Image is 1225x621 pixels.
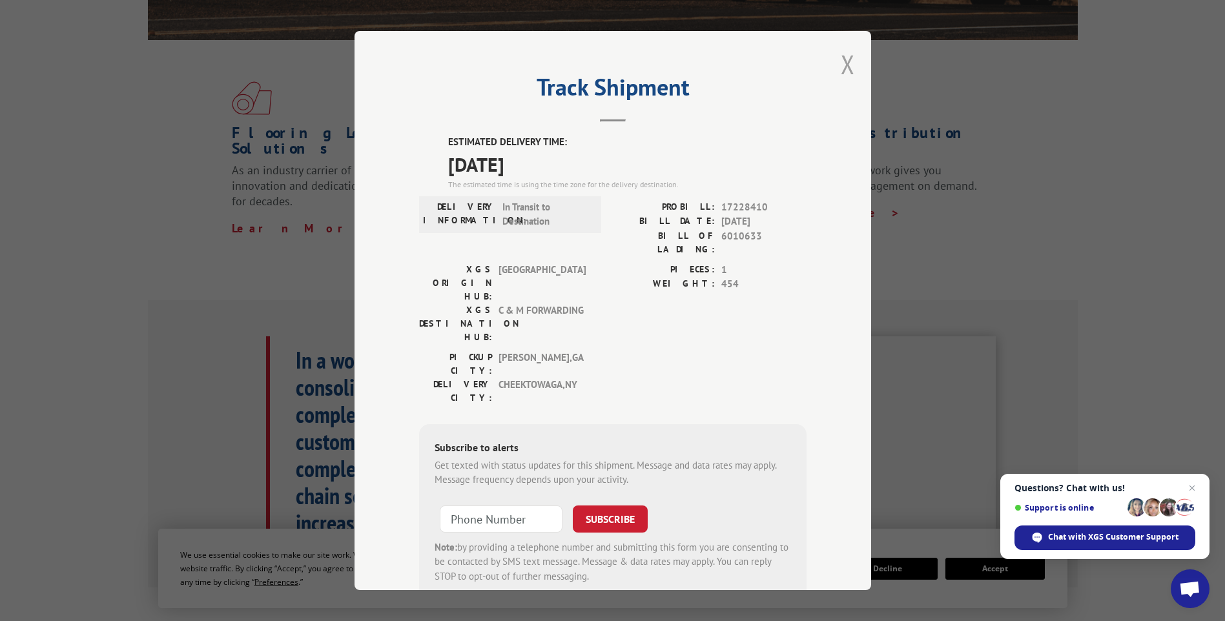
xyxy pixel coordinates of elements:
[1014,483,1195,493] span: Questions? Chat with us!
[448,135,807,150] label: ESTIMATED DELIVERY TIME:
[1171,569,1210,608] a: Open chat
[419,263,492,303] label: XGS ORIGIN HUB:
[613,263,715,278] label: PIECES:
[448,179,807,190] div: The estimated time is using the time zone for the delivery destination.
[721,263,807,278] span: 1
[423,200,496,229] label: DELIVERY INFORMATION:
[721,229,807,256] span: 6010633
[613,277,715,292] label: WEIGHT:
[573,505,648,533] button: SUBSCRIBE
[419,303,492,344] label: XGS DESTINATION HUB:
[448,150,807,179] span: [DATE]
[613,200,715,215] label: PROBILL:
[1014,503,1123,513] span: Support is online
[721,214,807,229] span: [DATE]
[1048,531,1179,543] span: Chat with XGS Customer Support
[435,540,791,584] div: by providing a telephone number and submitting this form you are consenting to be contacted by SM...
[499,303,586,344] span: C & M FORWARDING
[435,458,791,487] div: Get texted with status updates for this shipment. Message and data rates may apply. Message frequ...
[613,214,715,229] label: BILL DATE:
[1014,525,1195,550] span: Chat with XGS Customer Support
[499,263,586,303] span: [GEOGRAPHIC_DATA]
[841,47,855,81] button: Close modal
[419,78,807,103] h2: Track Shipment
[435,541,457,553] strong: Note:
[502,200,590,229] span: In Transit to Destination
[419,351,492,378] label: PICKUP CITY:
[613,229,715,256] label: BILL OF LADING:
[435,440,791,458] div: Subscribe to alerts
[499,378,586,405] span: CHEEKTOWAGA , NY
[721,200,807,215] span: 17228410
[721,277,807,292] span: 454
[440,505,562,533] input: Phone Number
[499,351,586,378] span: [PERSON_NAME] , GA
[419,378,492,405] label: DELIVERY CITY:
